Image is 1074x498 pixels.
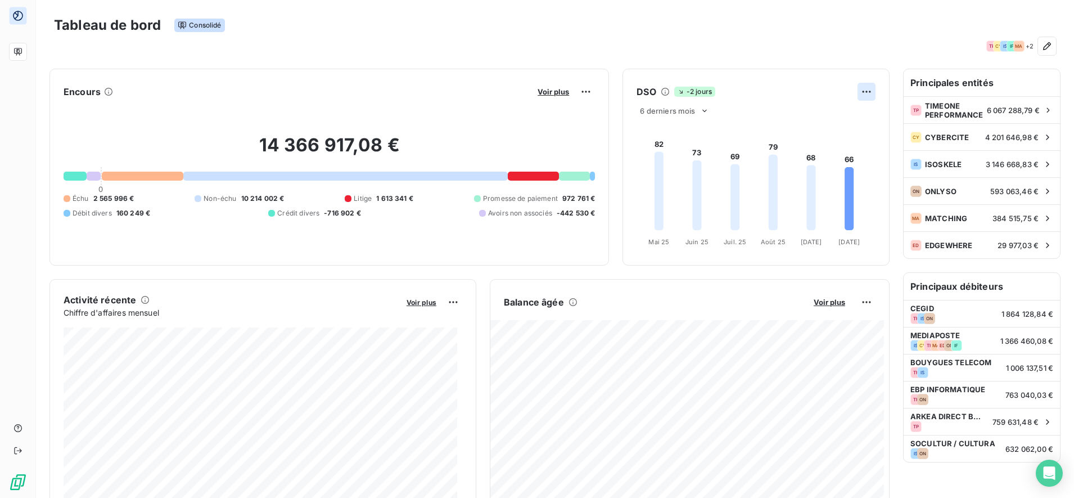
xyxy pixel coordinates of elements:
[910,358,999,367] span: BOUYGUES TELECOM
[917,394,928,405] div: ON
[917,367,928,378] div: IS
[987,106,1040,115] span: 6 067 288,79 €
[990,187,1039,196] span: 593 063,46 €
[904,354,1060,381] div: BOUYGUES TELECOMTPIS1 006 137,51 €
[1000,41,1011,52] div: IS
[685,238,709,246] tspan: Juin 25
[925,160,982,169] span: ISOSKELE
[801,238,822,246] tspan: [DATE]
[986,160,1039,169] span: 3 146 668,83 €
[504,295,564,309] h6: Balance âgée
[1005,445,1053,454] span: 632 062,00 €
[1013,41,1025,52] div: MA
[910,186,922,197] div: ON
[839,238,860,246] tspan: [DATE]
[64,307,399,318] span: Chiffre d'affaires mensuel
[910,313,922,324] div: TP
[376,194,413,204] span: 1 613 341 €
[904,69,1060,96] h6: Principales entités
[925,214,989,223] span: MATCHING
[204,194,236,204] span: Non-échu
[354,194,372,204] span: Litige
[910,340,922,351] div: IS
[910,367,922,378] div: TP
[407,298,436,307] span: Voir plus
[640,106,695,115] span: 6 derniers mois
[64,85,101,98] h6: Encours
[910,439,999,448] span: SOCULTUR / CULTURA
[910,394,922,405] div: TP
[810,297,849,307] button: Voir plus
[985,133,1039,142] span: 4 201 646,98 €
[992,418,1039,427] span: 759 631,48 €
[64,134,595,168] h2: 14 366 917,08 €
[724,238,746,246] tspan: Juil. 25
[924,313,935,324] div: ON
[1007,41,1018,52] div: IF
[174,19,224,32] span: Consolidé
[64,293,136,307] h6: Activité récente
[1000,337,1053,346] span: 1 366 460,08 €
[925,241,994,250] span: EDGEWHERE
[910,240,922,251] div: ED
[9,473,27,491] img: Logo LeanPay
[277,208,319,218] span: Crédit divers
[93,194,134,204] span: 2 565 996 €
[637,85,656,98] h6: DSO
[924,340,935,351] div: TP
[73,208,112,218] span: Débit divers
[557,208,595,218] span: -442 530 €
[917,313,928,324] div: IS
[1006,364,1053,373] span: 1 006 137,51 €
[54,15,161,35] h3: Tableau de bord
[904,408,1060,435] div: ARKEA DIRECT BANKTP759 631,48 €
[534,87,572,97] button: Voir plus
[904,381,1060,408] div: EBP INFORMATIQUETPON763 040,03 €
[910,132,922,143] div: CY
[761,238,786,246] tspan: Août 25
[488,208,552,218] span: Avoirs non associés
[931,340,942,351] div: MA
[925,101,983,119] span: TIMEONE PERFORMANCE
[992,214,1039,223] span: 384 515,75 €
[910,448,922,459] div: IS
[910,331,994,340] span: MEDIAPOSTE
[910,159,922,170] div: IS
[324,208,361,218] span: -716 902 €
[649,238,670,246] tspan: Mai 25
[562,194,595,204] span: 972 761 €
[904,273,1060,300] h6: Principaux débiteurs
[98,185,103,194] span: 0
[925,133,982,142] span: CYBERCITE
[910,105,922,116] div: TP
[944,340,955,351] div: ON
[910,412,986,421] span: ARKEA DIRECT BANK
[937,340,949,351] div: ED
[917,340,928,351] div: CY
[951,340,962,351] div: IF
[910,421,922,432] div: TP
[814,298,845,307] span: Voir plus
[917,448,928,459] div: ON
[403,297,440,307] button: Voir plus
[998,241,1039,250] span: 29 977,03 €
[674,87,715,97] span: -2 jours
[910,385,999,394] span: EBP INFORMATIQUE
[538,87,569,96] span: Voir plus
[1001,309,1053,318] span: 1 864 128,84 €
[993,41,1004,52] div: CY
[483,194,558,204] span: Promesse de paiement
[241,194,285,204] span: 10 214 002 €
[904,435,1060,462] div: SOCULTUR / CULTURAISON632 062,00 €
[986,41,998,52] div: TP
[904,327,1060,354] div: MEDIAPOSTEISCYTPMAEDONIF1 366 460,08 €
[1036,460,1063,487] div: Open Intercom Messenger
[1026,43,1034,50] span: + 2
[904,300,1060,327] div: CEGIDTPISON1 864 128,84 €
[116,208,150,218] span: 160 249 €
[1005,391,1053,400] span: 763 040,03 €
[73,194,89,204] span: Échu
[910,213,922,224] div: MA
[910,304,995,313] span: CEGID
[925,187,987,196] span: ONLYSO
